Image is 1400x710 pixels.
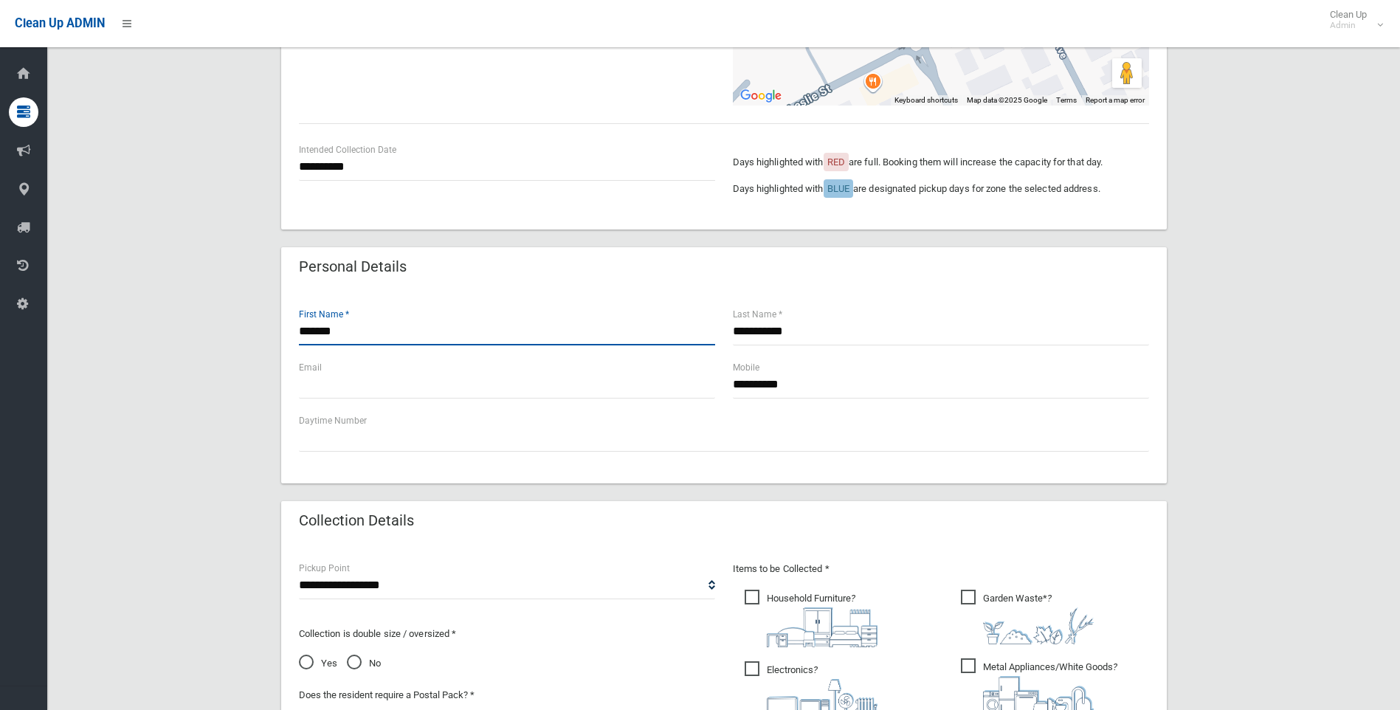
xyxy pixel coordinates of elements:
[894,95,958,106] button: Keyboard shortcuts
[299,686,475,704] label: Does the resident require a Postal Pack? *
[299,625,715,643] p: Collection is double size / oversized *
[281,506,432,535] header: Collection Details
[745,590,877,647] span: Household Furniture
[827,156,845,168] span: RED
[299,655,337,672] span: Yes
[347,655,381,672] span: No
[1086,96,1145,104] a: Report a map error
[967,96,1047,104] span: Map data ©2025 Google
[737,86,785,106] img: Google
[737,86,785,106] a: Open this area in Google Maps (opens a new window)
[1323,9,1382,31] span: Clean Up
[733,180,1149,198] p: Days highlighted with are designated pickup days for zone the selected address.
[1112,58,1142,88] button: Drag Pegman onto the map to open Street View
[961,590,1094,644] span: Garden Waste*
[767,607,877,647] img: aa9efdbe659d29b613fca23ba79d85cb.png
[733,154,1149,171] p: Days highlighted with are full. Booking them will increase the capacity for that day.
[281,252,424,281] header: Personal Details
[1056,96,1077,104] a: Terms (opens in new tab)
[983,607,1094,644] img: 4fd8a5c772b2c999c83690221e5242e0.png
[1330,20,1367,31] small: Admin
[983,593,1094,644] i: ?
[733,560,1149,578] p: Items to be Collected *
[15,16,105,30] span: Clean Up ADMIN
[827,183,849,194] span: BLUE
[767,593,877,647] i: ?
